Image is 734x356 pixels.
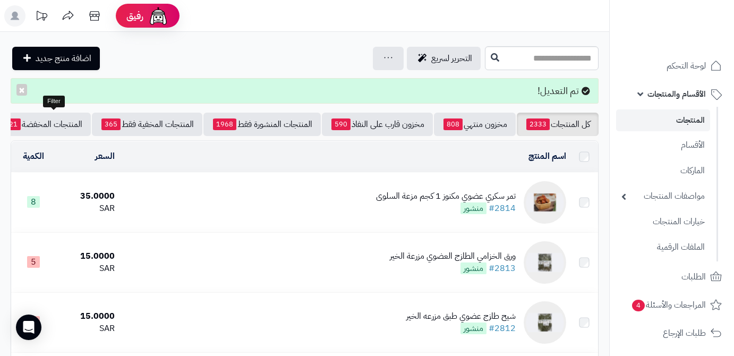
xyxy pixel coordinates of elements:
span: 8 [27,196,40,208]
img: ai-face.png [148,5,169,27]
a: الطلبات [616,264,728,290]
span: لوحة التحكم [667,58,706,73]
a: المراجعات والأسئلة4 [616,292,728,318]
span: 2333 [526,118,550,130]
span: 5 [27,256,40,268]
button: × [16,84,27,96]
a: مواصفات المنتجات [616,185,710,208]
span: 365 [101,118,121,130]
div: تم التعديل! [11,78,599,104]
span: منشور [460,323,487,334]
div: ورق الخزامي الطازج العضوي مزرعة الخير [390,250,516,262]
span: 808 [443,118,463,130]
a: لوحة التحكم [616,53,728,79]
a: طلبات الإرجاع [616,320,728,346]
div: SAR [59,323,115,335]
span: منشور [460,262,487,274]
a: الأقسام [616,134,710,157]
img: ورق الخزامي الطازج العضوي مزرعة الخير [524,241,566,284]
a: خيارات المنتجات [616,210,710,233]
span: منشور [460,202,487,214]
div: SAR [59,262,115,275]
img: تمر سكري عضوي مكنوز 1 كجم مزعة السلوى [524,181,566,224]
a: #2814 [489,202,516,215]
a: مخزون قارب على النفاذ590 [322,113,433,136]
img: logo-2.png [662,18,724,40]
div: Open Intercom Messenger [16,315,41,340]
span: رفيق [126,10,143,22]
a: كل المنتجات2333 [517,113,599,136]
a: اضافة منتج جديد [12,47,100,70]
span: 21 [6,118,21,130]
a: التحرير لسريع [407,47,481,70]
a: #2813 [489,262,516,275]
a: المنتجات المنشورة فقط1968 [203,113,321,136]
a: السعر [95,150,115,163]
a: اسم المنتج [528,150,566,163]
span: طلبات الإرجاع [663,326,706,341]
div: 15.0000 [59,250,115,262]
span: التحرير لسريع [431,52,472,65]
div: تمر سكري عضوي مكنوز 1 كجم مزعة السلوى [376,190,516,202]
span: الطلبات [681,269,706,284]
a: مخزون منتهي808 [434,113,516,136]
a: الكمية [23,150,44,163]
a: تحديثات المنصة [28,5,55,29]
a: الملفات الرقمية [616,236,710,259]
div: شيح طازج عضوي طبق مزرعه الخير [406,310,516,323]
div: 35.0000 [59,190,115,202]
span: 4 [631,299,645,312]
img: شيح طازج عضوي طبق مزرعه الخير [524,301,566,344]
span: 1968 [213,118,236,130]
span: الأقسام والمنتجات [647,87,706,101]
span: اضافة منتج جديد [36,52,91,65]
a: #2812 [489,322,516,335]
span: المراجعات والأسئلة [631,298,706,312]
span: 590 [331,118,351,130]
div: Filter [43,96,64,107]
a: المنتجات [616,109,710,131]
div: 15.0000 [59,310,115,323]
a: الماركات [616,159,710,182]
div: SAR [59,202,115,215]
a: المنتجات المخفية فقط365 [92,113,202,136]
